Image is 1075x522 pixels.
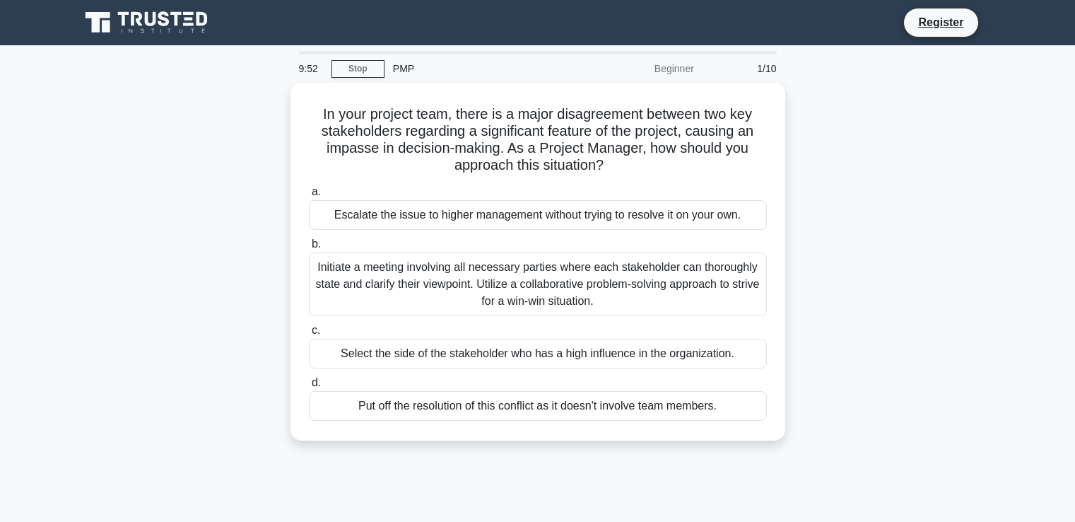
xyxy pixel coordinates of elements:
[703,54,785,83] div: 1/10
[312,324,320,336] span: c.
[312,185,321,197] span: a.
[309,339,767,369] div: Select the side of the stakeholder who has a high influence in the organization.
[290,54,331,83] div: 9:52
[331,60,384,78] a: Stop
[309,200,767,230] div: Escalate the issue to higher management without trying to resolve it on your own.
[910,13,972,31] a: Register
[312,238,321,250] span: b.
[312,376,321,388] span: d.
[384,54,579,83] div: PMP
[309,253,767,316] div: Initiate a meeting involving all necessary parties where each stakeholder can thoroughly state an...
[307,105,768,175] h5: In your project team, there is a major disagreement between two key stakeholders regarding a sign...
[579,54,703,83] div: Beginner
[309,391,767,421] div: Put off the resolution of this conflict as it doesn't involve team members.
